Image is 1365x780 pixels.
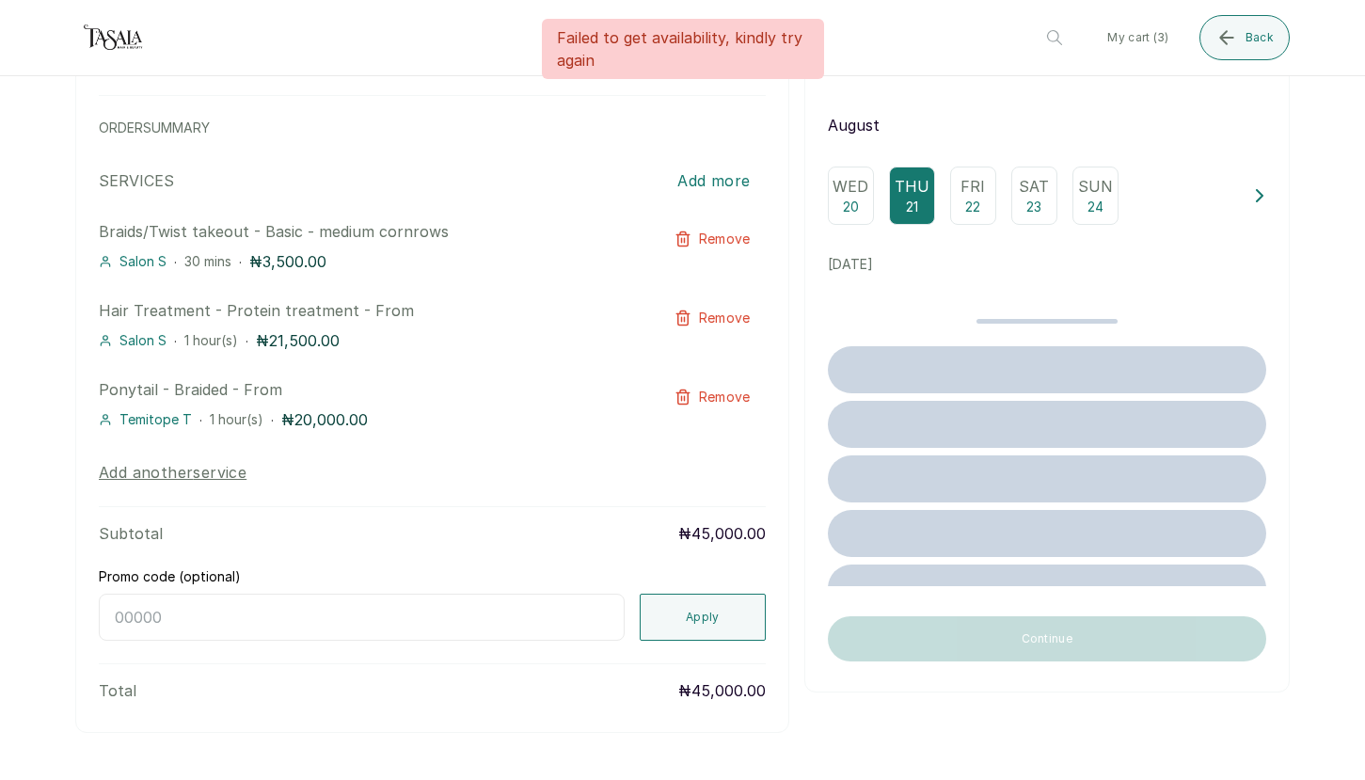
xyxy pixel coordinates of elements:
[906,198,918,216] p: 21
[833,175,868,198] p: Wed
[1078,175,1113,198] p: Sun
[99,169,174,192] p: SERVICES
[210,411,263,427] span: 1 hour(s)
[662,160,765,201] button: Add more
[99,329,632,352] div: · ·
[99,408,632,431] div: · ·
[99,378,632,401] p: Ponytail - Braided - From
[659,378,766,416] button: Remove
[256,329,340,352] p: ₦21,500.00
[640,594,766,641] button: Apply
[828,616,1266,661] button: Continue
[99,220,632,243] p: Braids/Twist takeout - Basic - medium cornrows
[99,250,632,273] div: · ·
[965,198,980,216] p: 22
[119,331,167,350] span: Salon S
[699,230,751,248] span: Remove
[1026,198,1041,216] p: 23
[99,522,163,545] p: Subtotal
[678,522,766,545] p: ₦45,000.00
[678,679,766,702] p: ₦45,000.00
[184,332,238,348] span: 1 hour(s)
[843,198,859,216] p: 20
[828,255,1266,274] p: [DATE]
[1199,15,1290,60] button: Back
[281,408,368,431] p: ₦20,000.00
[699,309,751,327] span: Remove
[99,594,625,641] input: 00000
[699,388,751,406] span: Remove
[99,299,632,322] p: Hair Treatment - Protein treatment - From
[99,679,136,702] p: Total
[659,220,766,258] button: Remove
[557,26,809,72] p: Failed to get availability, kindly try again
[659,299,766,337] button: Remove
[1087,198,1103,216] p: 24
[99,567,241,586] label: Promo code (optional)
[828,114,1266,136] p: August
[99,461,246,484] button: Add anotherservice
[960,175,985,198] p: Fri
[119,252,167,271] span: Salon S
[99,119,766,137] p: ORDER SUMMARY
[1019,175,1049,198] p: Sat
[184,253,231,269] span: 30 mins
[119,410,192,429] span: Temitope T
[1092,15,1183,60] button: My cart (3)
[249,250,326,273] p: ₦3,500.00
[895,175,929,198] p: Thu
